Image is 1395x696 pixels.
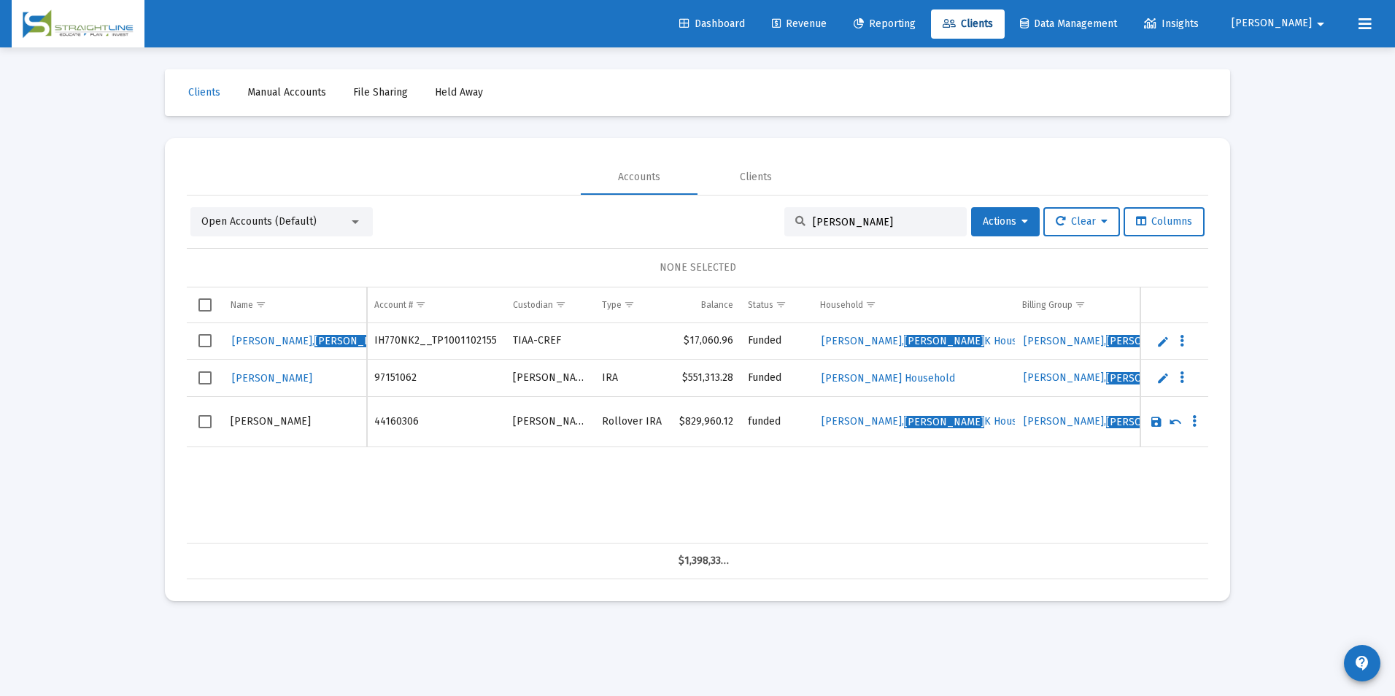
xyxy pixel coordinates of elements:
mat-icon: contact_support [1353,654,1371,672]
div: Billing Group [1022,299,1073,311]
td: 97151062 [367,360,506,397]
span: Show filter options for column 'Household' [865,299,876,310]
span: [PERSON_NAME], K Household [822,415,1044,428]
span: Show filter options for column 'Status' [776,299,787,310]
div: Custodian [513,299,553,311]
button: Actions [971,207,1040,236]
span: [PERSON_NAME], and [PERSON_NAME].90% Flat-Advance [1024,415,1372,428]
span: [PERSON_NAME] [904,335,984,347]
span: [PERSON_NAME], [232,335,395,347]
td: TIAA-CREF [506,323,595,360]
span: Show filter options for column 'Account #' [415,299,426,310]
a: Clients [931,9,1005,39]
span: Clients [943,18,993,30]
div: Clients [740,170,772,185]
a: [PERSON_NAME],[PERSON_NAME] [231,330,396,352]
span: [PERSON_NAME] [232,372,312,384]
a: [PERSON_NAME],[PERSON_NAME]and [PERSON_NAME].90% Flat-Advance [1022,411,1373,433]
a: [PERSON_NAME] [231,368,314,389]
td: Column Type [595,287,671,322]
div: $1,398,334.36 [679,554,733,568]
span: Open Accounts (Default) [201,215,317,228]
div: Account # [374,299,413,311]
a: Held Away [423,78,495,107]
button: [PERSON_NAME] [1214,9,1347,38]
a: Edit [1156,371,1170,384]
a: Reporting [842,9,927,39]
div: Household [820,299,863,311]
span: [PERSON_NAME], K Household [822,335,1044,347]
td: Column Account # [367,287,506,322]
div: Select row [198,334,212,347]
div: Select row [198,415,212,428]
a: Revenue [760,9,838,39]
div: Status [748,299,773,311]
span: Actions [983,215,1028,228]
a: Manual Accounts [236,78,338,107]
span: File Sharing [353,86,408,98]
div: Data grid [187,287,1208,579]
a: Insights [1132,9,1210,39]
td: IH770NK2__TP1001102155 [367,323,506,360]
div: Balance [701,299,733,311]
span: Revenue [772,18,827,30]
span: Show filter options for column 'Name' [255,299,266,310]
a: [PERSON_NAME],[PERSON_NAME]and [PERSON_NAME].00% No Fee [1022,330,1346,352]
img: Dashboard [23,9,134,39]
span: [PERSON_NAME] [1106,416,1186,428]
td: [PERSON_NAME] [506,360,595,397]
td: $829,960.12 [671,397,741,447]
span: [PERSON_NAME] Household [822,372,955,384]
span: Manual Accounts [247,86,326,98]
div: Accounts [618,170,660,185]
span: Reporting [854,18,916,30]
span: [PERSON_NAME], and [PERSON_NAME].00% No Fee [1024,335,1345,347]
a: Data Management [1008,9,1129,39]
div: NONE SELECTED [198,260,1197,275]
span: [PERSON_NAME] [314,335,395,347]
a: Clients [177,78,232,107]
div: Select row [198,371,212,384]
span: Show filter options for column 'Custodian' [555,299,566,310]
a: [PERSON_NAME],[PERSON_NAME]and [PERSON_NAME].90% Flat-Advance [1022,367,1373,389]
span: [PERSON_NAME] [1232,18,1312,30]
span: Clear [1056,215,1108,228]
td: Column Balance [671,287,741,322]
input: Search [813,216,956,228]
a: [PERSON_NAME] Household [820,368,957,389]
span: Dashboard [679,18,745,30]
mat-icon: arrow_drop_down [1312,9,1329,39]
a: Save [1150,415,1163,428]
a: [PERSON_NAME],[PERSON_NAME]K Household [820,330,1046,352]
td: Column Custodian [506,287,595,322]
td: [PERSON_NAME] [506,397,595,447]
span: Clients [188,86,220,98]
span: [PERSON_NAME], and [PERSON_NAME].90% Flat-Advance [1024,371,1372,384]
span: [PERSON_NAME] [1106,372,1186,384]
span: Insights [1144,18,1199,30]
td: $551,313.28 [671,360,741,397]
span: Held Away [435,86,483,98]
td: Column Household [813,287,1015,322]
a: File Sharing [341,78,420,107]
span: Columns [1136,215,1192,228]
td: Column Status [741,287,813,322]
a: Cancel [1169,415,1182,428]
div: Select all [198,298,212,312]
td: Column Billing Group [1015,287,1336,322]
span: Data Management [1020,18,1117,30]
button: Columns [1124,207,1205,236]
a: Edit [1156,335,1170,348]
div: Funded [748,371,805,385]
button: Clear [1043,207,1120,236]
div: Name [231,299,253,311]
td: IRA [595,360,671,397]
a: Dashboard [668,9,757,39]
td: $17,060.96 [671,323,741,360]
div: Type [602,299,622,311]
td: Column Name [223,287,367,322]
span: [PERSON_NAME] [1106,335,1186,347]
span: [PERSON_NAME] [904,416,984,428]
div: Funded [748,333,805,348]
td: 44160306 [367,397,506,447]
